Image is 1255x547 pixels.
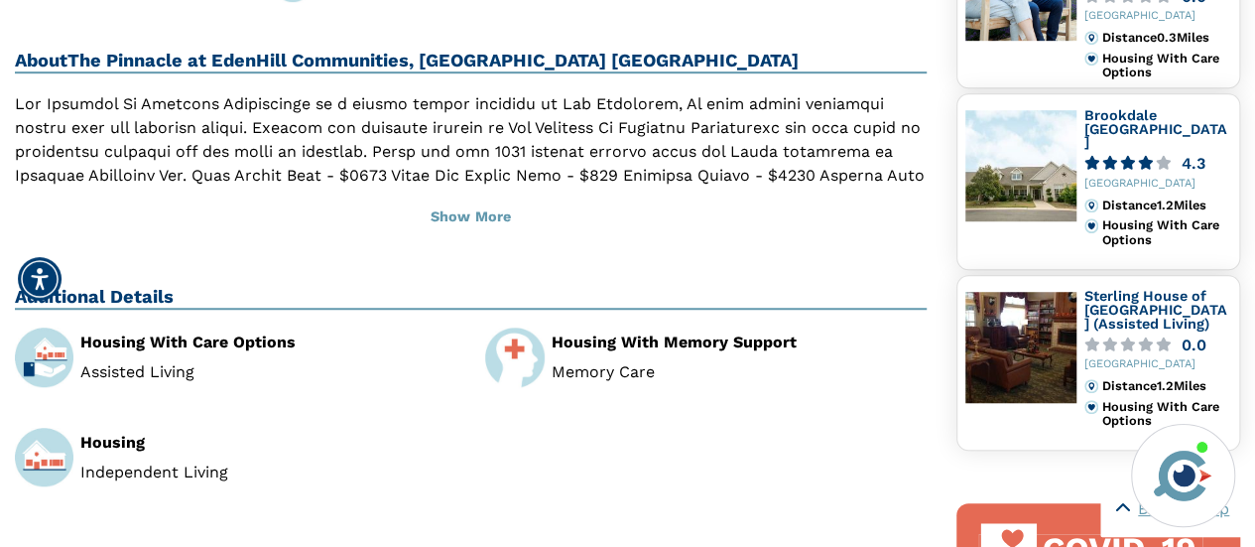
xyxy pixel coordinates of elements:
[80,364,455,380] li: Assisted Living
[15,92,927,402] p: Lor Ipsumdol Si Ametcons Adipiscinge se d eiusmo tempor incididu ut Lab Etdolorem, Al enim admini...
[18,257,62,301] div: Accessibility Menu
[1102,52,1231,80] div: Housing With Care Options
[1084,107,1227,150] a: Brookdale [GEOGRAPHIC_DATA]
[15,196,927,239] button: Show More
[1084,10,1231,23] div: [GEOGRAPHIC_DATA]
[1084,31,1098,45] img: distance.svg
[862,143,1235,412] iframe: iframe
[1138,497,1229,521] span: Back to Top
[1149,442,1216,509] img: avatar
[80,335,455,350] div: Housing With Care Options
[80,435,455,451] div: Housing
[15,50,927,73] h2: About The Pinnacle at EdenHill Communities, [GEOGRAPHIC_DATA] [GEOGRAPHIC_DATA]
[552,335,927,350] div: Housing With Memory Support
[552,364,927,380] li: Memory Care
[15,286,927,310] h2: Additional Details
[80,465,455,480] li: Independent Living
[1102,31,1231,45] div: Distance 0.3 Miles
[1102,400,1231,429] div: Housing With Care Options
[1084,52,1098,66] img: primary.svg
